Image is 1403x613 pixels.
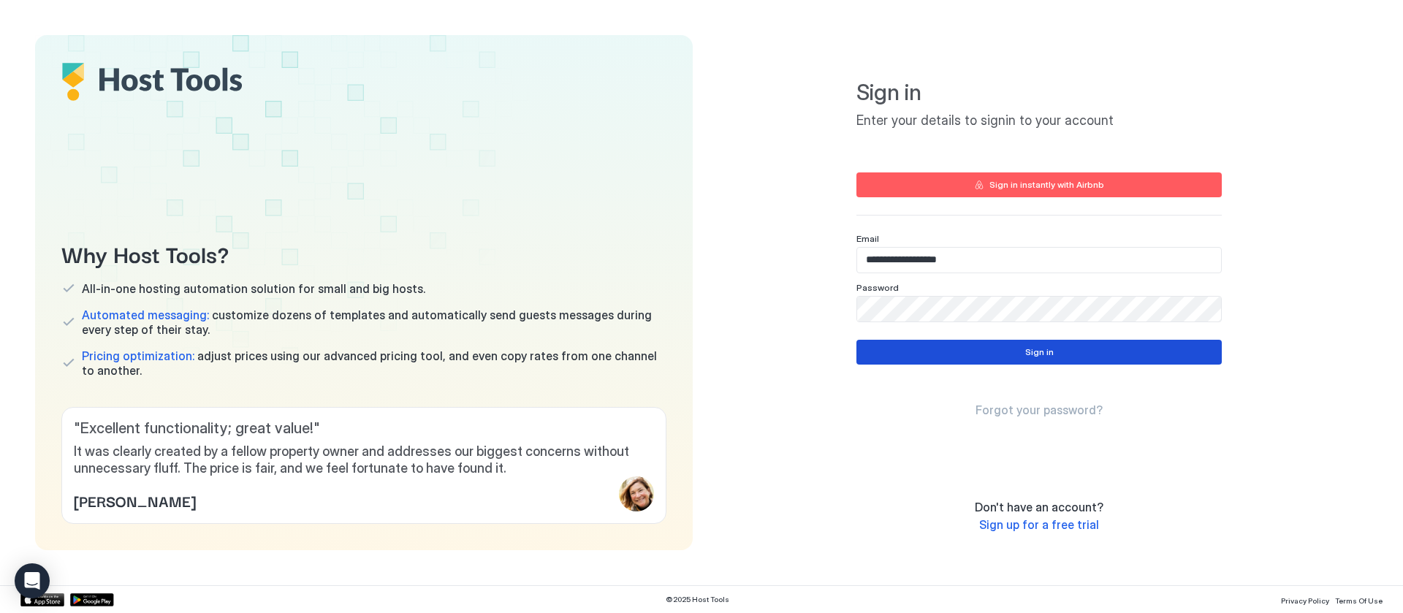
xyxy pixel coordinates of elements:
span: Why Host Tools? [61,237,666,270]
input: Input Field [857,297,1221,321]
button: Sign in instantly with Airbnb [856,172,1222,197]
span: Forgot your password? [976,403,1103,417]
a: Sign up for a free trial [979,517,1099,533]
a: Forgot your password? [976,403,1103,418]
span: Password [856,282,899,293]
span: customize dozens of templates and automatically send guests messages during every step of their s... [82,308,666,337]
span: Email [856,233,879,244]
div: Open Intercom Messenger [15,563,50,598]
span: It was clearly created by a fellow property owner and addresses our biggest concerns without unne... [74,443,654,476]
div: Sign in instantly with Airbnb [989,178,1104,191]
input: Input Field [857,248,1221,273]
span: [PERSON_NAME] [74,490,196,511]
span: Terms Of Use [1335,596,1383,605]
a: App Store [20,593,64,606]
span: © 2025 Host Tools [666,595,729,604]
span: Pricing optimization: [82,349,194,363]
span: Privacy Policy [1281,596,1329,605]
div: Sign in [1025,346,1054,359]
button: Sign in [856,340,1222,365]
span: Sign up for a free trial [979,517,1099,532]
span: Sign in [856,79,1222,107]
span: adjust prices using our advanced pricing tool, and even copy rates from one channel to another. [82,349,666,378]
a: Google Play Store [70,593,114,606]
a: Terms Of Use [1335,592,1383,607]
span: Don't have an account? [975,500,1103,514]
span: " Excellent functionality; great value! " [74,419,654,438]
span: Enter your details to signin to your account [856,113,1222,129]
span: All-in-one hosting automation solution for small and big hosts. [82,281,425,296]
a: Privacy Policy [1281,592,1329,607]
div: profile [619,476,654,511]
span: Automated messaging: [82,308,209,322]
